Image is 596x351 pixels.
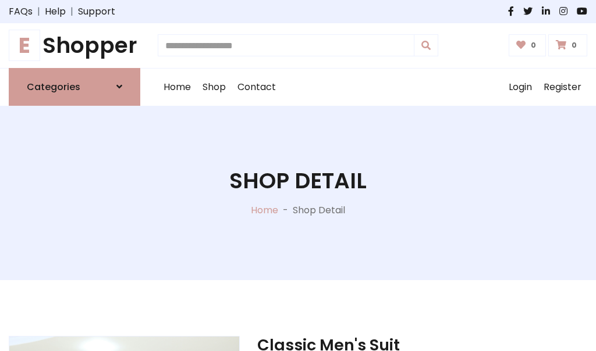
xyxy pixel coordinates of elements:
h6: Categories [27,81,80,92]
span: | [33,5,45,19]
a: FAQs [9,5,33,19]
span: 0 [528,40,539,51]
p: Shop Detail [293,203,345,217]
span: | [66,5,78,19]
p: - [278,203,293,217]
a: Contact [232,69,282,106]
span: E [9,30,40,61]
h1: Shop Detail [229,168,367,194]
a: Home [251,203,278,217]
a: EShopper [9,33,140,59]
a: 0 [509,34,547,56]
a: Support [78,5,115,19]
a: Categories [9,68,140,106]
a: Home [158,69,197,106]
h1: Shopper [9,33,140,59]
span: 0 [569,40,580,51]
a: 0 [548,34,587,56]
a: Login [503,69,538,106]
a: Register [538,69,587,106]
a: Shop [197,69,232,106]
a: Help [45,5,66,19]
